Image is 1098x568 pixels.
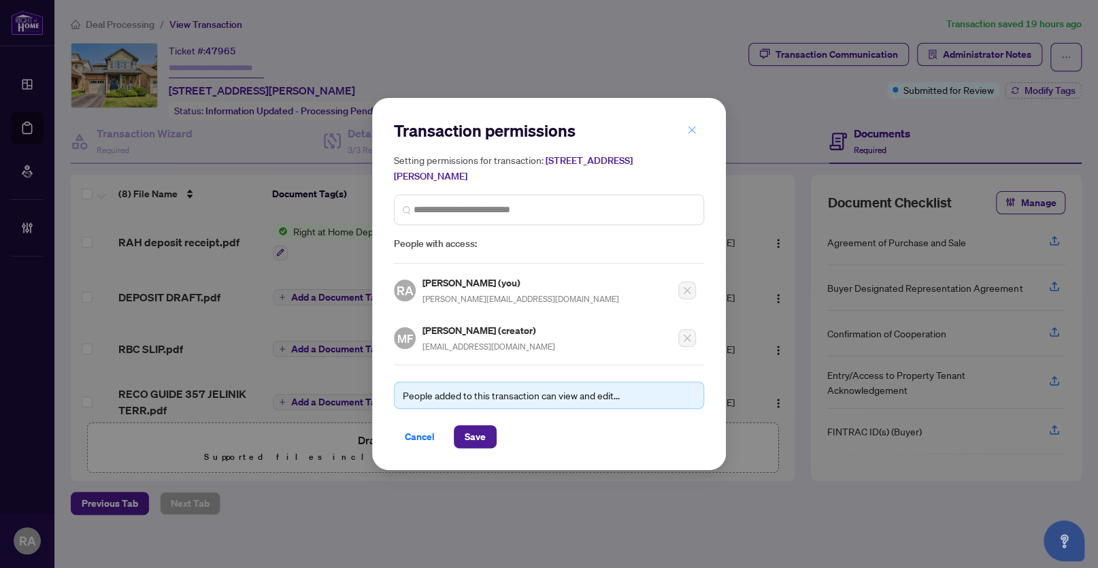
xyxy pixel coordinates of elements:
[397,281,414,300] span: RA
[465,426,486,448] span: Save
[422,275,619,290] h5: [PERSON_NAME] (you)
[403,388,695,403] div: People added to this transaction can view and edit...
[403,206,411,214] img: search_icon
[1044,520,1084,561] button: Open asap
[394,152,704,184] h5: Setting permissions for transaction:
[405,426,435,448] span: Cancel
[397,329,412,347] span: MF
[394,425,446,448] button: Cancel
[394,120,704,141] h2: Transaction permissions
[422,322,555,338] h5: [PERSON_NAME] (creator)
[454,425,497,448] button: Save
[422,341,555,352] span: [EMAIL_ADDRESS][DOMAIN_NAME]
[422,294,619,304] span: [PERSON_NAME][EMAIL_ADDRESS][DOMAIN_NAME]
[687,125,697,135] span: close
[394,236,704,252] span: People with access:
